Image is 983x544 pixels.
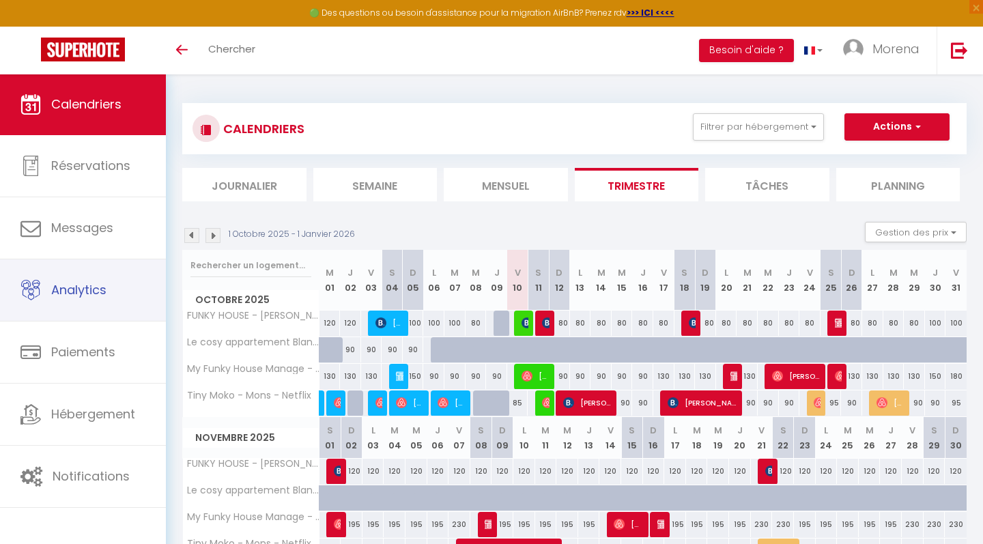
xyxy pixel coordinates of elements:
[341,417,362,459] th: 02
[612,311,633,336] div: 80
[866,424,874,437] abbr: M
[932,266,938,279] abbr: J
[183,428,319,448] span: Novembre 2025
[599,459,621,484] div: 120
[448,512,470,537] div: 230
[904,390,925,416] div: 90
[695,364,716,389] div: 130
[945,512,967,537] div: 230
[668,390,738,416] span: [PERSON_NAME] Sacharidis
[664,512,686,537] div: 195
[686,417,708,459] th: 18
[362,417,384,459] th: 03
[686,459,708,484] div: 120
[570,250,591,311] th: 13
[470,459,492,484] div: 120
[384,512,405,537] div: 195
[632,364,653,389] div: 90
[835,363,842,389] span: Jasmien Pulings
[836,168,960,201] li: Planning
[902,512,924,537] div: 230
[478,424,484,437] abbr: S
[389,266,395,279] abbr: S
[444,168,568,201] li: Mensuel
[664,417,686,459] th: 17
[816,512,838,537] div: 195
[570,364,591,389] div: 90
[472,266,480,279] abbr: M
[653,364,674,389] div: 130
[375,390,382,416] span: [PERSON_NAME]
[423,250,444,311] th: 06
[910,266,918,279] abbr: M
[877,390,904,416] span: [PERSON_NAME]
[390,424,399,437] abbr: M
[924,512,945,537] div: 230
[693,424,701,437] abbr: M
[575,168,699,201] li: Trimestre
[945,250,967,311] th: 31
[828,266,834,279] abbr: S
[444,250,466,311] th: 07
[563,390,612,416] span: [PERSON_NAME]
[405,417,427,459] th: 05
[621,459,643,484] div: 120
[904,250,925,311] th: 29
[695,250,716,311] th: 19
[925,364,946,389] div: 150
[423,311,444,336] div: 100
[612,364,633,389] div: 90
[695,311,716,336] div: 80
[673,424,677,437] abbr: L
[627,7,674,18] strong: >>> ICI <<<<
[870,266,874,279] abbr: L
[737,364,758,389] div: 130
[438,390,466,416] span: [PERSON_NAME]
[764,266,772,279] abbr: M
[640,266,646,279] abbr: J
[590,364,612,389] div: 90
[889,266,898,279] abbr: M
[535,459,557,484] div: 120
[507,390,528,416] div: 85
[41,38,125,61] img: Super Booking
[794,512,816,537] div: 195
[427,459,449,484] div: 120
[319,417,341,459] th: 01
[689,310,696,336] span: [PERSON_NAME]
[185,512,322,522] span: My Funky House Manage - Jacuzzi - Sauna - Switch
[403,311,424,336] div: 100
[427,512,449,537] div: 195
[535,512,557,537] div: 195
[340,311,361,336] div: 120
[612,390,633,416] div: 90
[491,459,513,484] div: 120
[945,364,967,389] div: 180
[904,364,925,389] div: 130
[841,250,862,311] th: 26
[724,266,728,279] abbr: L
[466,250,487,311] th: 08
[549,311,570,336] div: 80
[737,250,758,311] th: 21
[729,459,751,484] div: 120
[456,424,462,437] abbr: V
[396,363,403,389] span: [PERSON_NAME]
[542,390,549,416] span: Mathylde Verdelet
[597,266,606,279] abbr: M
[862,364,883,389] div: 130
[220,113,304,144] h3: CALENDRIERS
[632,250,653,311] th: 16
[185,311,322,321] span: FUNKY HOUSE - [PERSON_NAME]*Billard*Home cinéma*Nintendo
[862,311,883,336] div: 80
[410,266,416,279] abbr: D
[507,250,528,311] th: 10
[341,512,362,537] div: 195
[51,96,122,113] span: Calendriers
[702,266,709,279] abbr: D
[780,424,786,437] abbr: S
[563,424,571,437] abbr: M
[707,512,729,537] div: 195
[841,311,862,336] div: 80
[185,459,322,469] span: FUNKY HOUSE - [PERSON_NAME]*Billard*Home cinéma*Nintendo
